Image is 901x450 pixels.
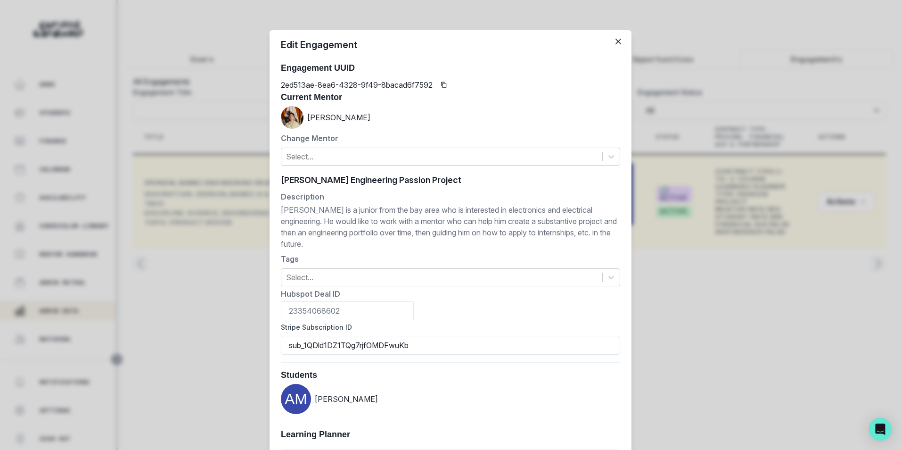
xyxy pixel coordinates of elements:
h3: Learning Planner [281,430,620,440]
p: [PERSON_NAME] [307,112,370,123]
label: Description [281,191,614,202]
label: Stripe Subscription ID [281,322,614,332]
h3: Current Mentor [281,92,620,103]
span: [PERSON_NAME] is a junior from the bay area who is interested in electronics and electrical engin... [281,202,620,251]
img: svg [281,384,311,414]
p: Tags [281,253,620,265]
p: [PERSON_NAME] [315,393,378,405]
header: Edit Engagement [270,30,631,59]
button: Copied to clipboard [436,77,451,92]
p: 2ed513ae-8ea6-4328-9f49-8bacad6f7592 [281,79,433,91]
h3: Engagement UUID [281,63,620,74]
p: Hubspot Deal ID [281,288,620,300]
img: Harlan [281,106,303,129]
span: [PERSON_NAME] Engineering Passion Project [281,173,461,187]
h3: Students [281,370,620,381]
p: Change Mentor [281,133,620,144]
div: Open Intercom Messenger [869,418,892,441]
button: Close [611,34,626,49]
